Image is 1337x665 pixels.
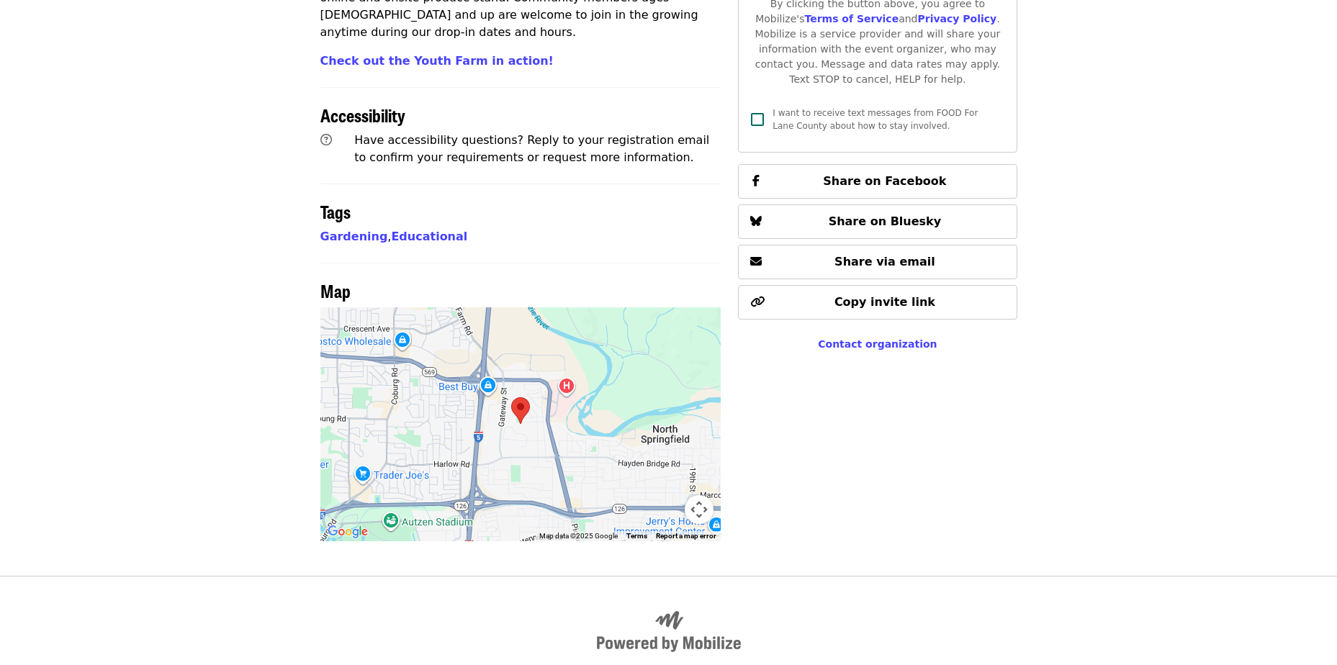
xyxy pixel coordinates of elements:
span: Accessibility [320,102,405,127]
a: Educational [391,230,467,243]
i: question-circle icon [320,133,332,147]
img: Powered by Mobilize [597,611,741,653]
img: Google [324,522,372,541]
span: Share on Facebook [823,174,946,188]
span: Share on Bluesky [829,214,942,228]
span: I want to receive text messages from FOOD For Lane County about how to stay involved. [773,108,978,131]
a: Check out the Youth Farm in action! [320,54,554,68]
a: Gardening [320,230,388,243]
button: Share via email [738,245,1017,279]
a: Terms of Service [804,13,899,24]
span: Map [320,278,351,303]
button: Copy invite link [738,285,1017,320]
span: Copy invite link [834,295,935,309]
a: Contact organization [818,338,937,350]
span: Share via email [834,255,935,268]
span: , [320,230,392,243]
span: Tags [320,199,351,224]
span: Map data ©2025 Google [539,532,618,540]
button: Share on Bluesky [738,204,1017,239]
button: Share on Facebook [738,164,1017,199]
a: Terms (opens in new tab) [626,532,647,540]
button: Map camera controls [685,495,713,524]
a: Open this area in Google Maps (opens a new window) [324,522,372,541]
a: Report a map error [656,532,716,540]
a: Privacy Policy [917,13,996,24]
span: Have accessibility questions? Reply to your registration email to confirm your requirements or re... [354,133,709,164]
